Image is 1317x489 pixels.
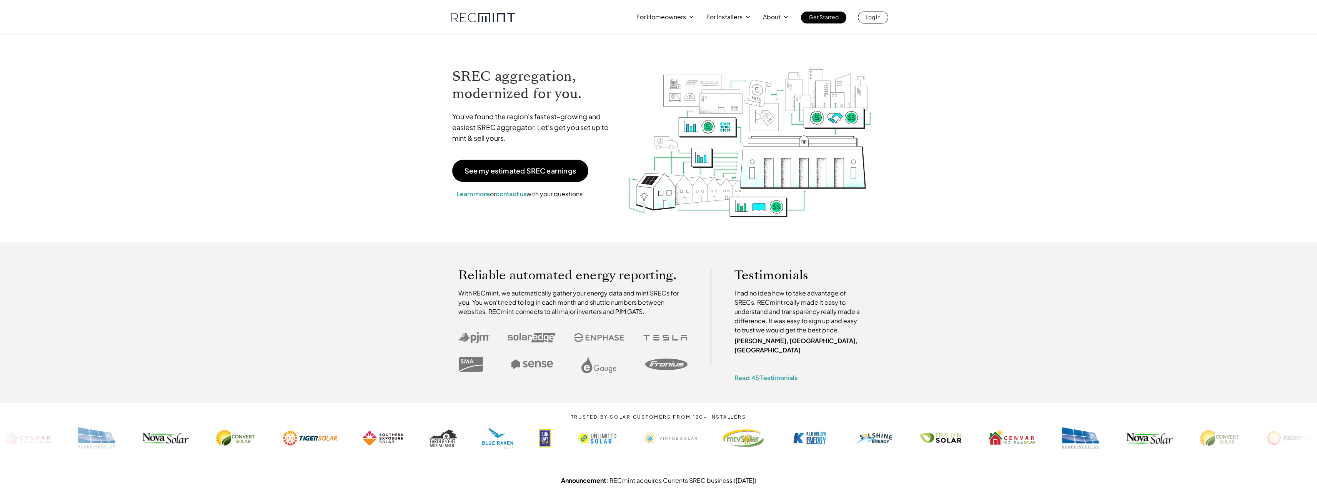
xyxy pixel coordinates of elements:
[636,12,686,22] p: For Homeowners
[458,269,688,281] p: Reliable automated energy reporting.
[496,190,526,198] a: contact us
[763,12,781,22] p: About
[858,12,888,23] a: Log In
[465,167,576,174] p: See my estimated SREC earnings
[627,47,872,219] img: RECmint value cycle
[456,190,490,198] a: Learn more
[452,189,587,199] p: or with your questions
[452,68,616,102] h1: SREC aggregation, modernized for you.
[561,476,756,484] a: Announcement: RECmint acquires Currents SREC business ([DATE])
[734,269,849,281] p: Testimonials
[706,12,743,22] p: For Installers
[452,111,616,144] p: You've found the region's fastest-growing and easiest SREC aggregator. Let's get you set up to mi...
[734,374,798,382] a: Read 45 Testimonials
[458,289,688,316] p: With RECmint, we automatically gather your energy data and mint SRECs for you. You won't need to ...
[866,12,881,22] p: Log In
[548,414,769,420] p: TRUSTED BY SOLAR CUSTOMERS FROM 120+ INSTALLERS
[561,476,606,484] strong: Announcement
[734,336,864,355] p: [PERSON_NAME], [GEOGRAPHIC_DATA], [GEOGRAPHIC_DATA]
[809,12,839,22] p: Get Started
[452,160,588,182] a: See my estimated SREC earnings
[801,12,846,23] a: Get Started
[734,289,864,335] p: I had no idea how to take advantage of SRECs. RECmint really made it easy to understand and trans...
